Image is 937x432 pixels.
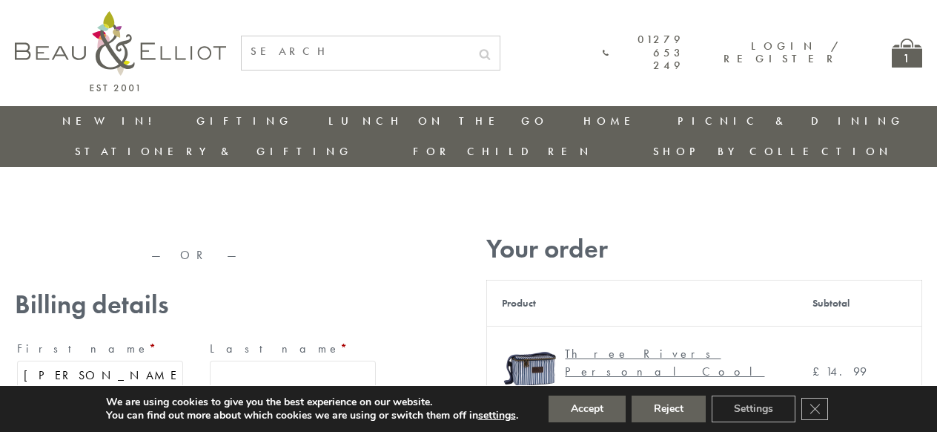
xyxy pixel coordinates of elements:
[75,144,353,159] a: Stationery & Gifting
[478,409,516,422] button: settings
[196,114,293,128] a: Gifting
[106,396,518,409] p: We are using cookies to give you the best experience on our website.
[652,382,668,397] strong: × 1
[487,280,798,326] th: Product
[413,144,593,159] a: For Children
[106,409,518,422] p: You can find out more about which cookies we are using or switch them off in .
[549,396,626,422] button: Accept
[565,345,771,399] div: Three Rivers Personal Cool Bag 4L
[653,144,893,159] a: Shop by collection
[210,337,376,361] label: Last name
[15,289,378,320] h3: Billing details
[678,114,904,128] a: Picnic & Dining
[15,249,378,262] p: — OR —
[812,364,826,379] span: £
[724,39,840,66] a: Login / Register
[486,234,922,264] h3: Your order
[502,341,782,402] a: Three Rivers Personal Cool Bag 4L Three Rivers Personal Cool Bag 4L× 1
[632,396,706,422] button: Reject
[583,114,643,128] a: Home
[15,11,226,91] img: logo
[502,341,557,397] img: Three Rivers Personal Cool Bag 4L
[801,398,828,420] button: Close GDPR Cookie Banner
[242,36,470,67] input: SEARCH
[712,396,795,422] button: Settings
[62,114,162,128] a: New in!
[892,39,922,68] a: 1
[328,114,548,128] a: Lunch On The Go
[17,337,183,361] label: First name
[798,280,922,326] th: Subtotal
[603,33,685,72] a: 01279 653 249
[812,364,867,379] bdi: 14.99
